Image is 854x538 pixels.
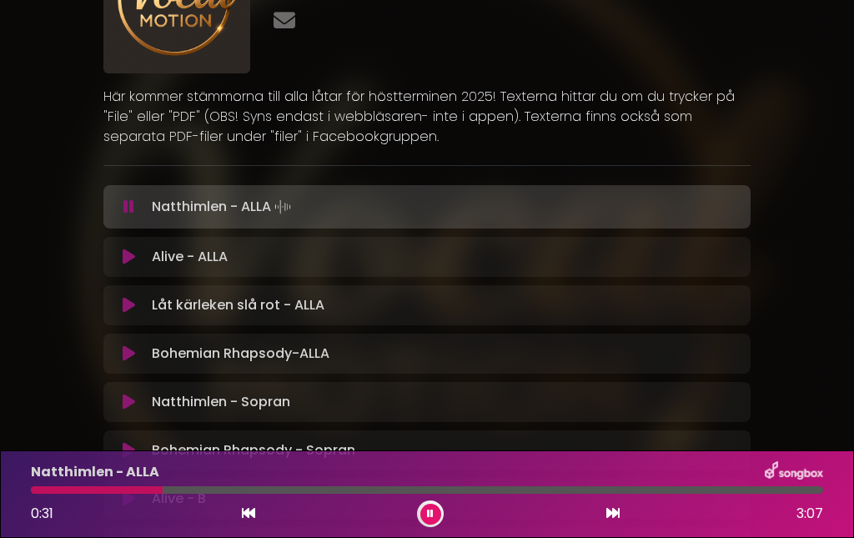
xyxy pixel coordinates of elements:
[31,504,53,523] span: 0:31
[796,504,823,524] span: 3:07
[271,195,294,219] img: waveform4.gif
[152,344,329,364] p: Bohemian Rhapsody-ALLA
[103,87,751,147] p: Här kommer stämmorna till alla låtar för höstterminen 2025! Texterna hittar du om du trycker på "...
[152,195,294,219] p: Natthimlen - ALLA
[765,461,823,483] img: songbox-logo-white.png
[152,440,355,460] p: Bohemian Rhapsody - Sopran
[31,462,159,482] p: Natthimlen - ALLA
[152,247,228,267] p: Alive - ALLA
[152,392,290,412] p: Natthimlen - Sopran
[152,295,324,315] p: Låt kärleken slå rot - ALLA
